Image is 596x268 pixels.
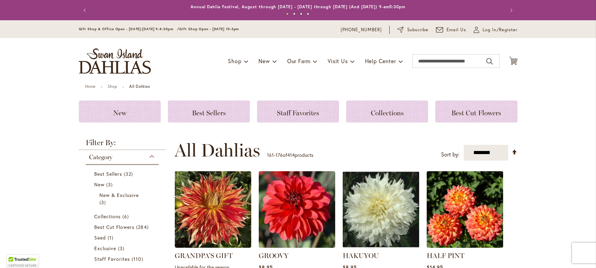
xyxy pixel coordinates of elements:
span: Gift Shop Open - [DATE] 10-3pm [179,27,239,31]
a: Annual Dahlia Festival, August through [DATE] - [DATE] through [DATE] (And [DATE]) 9-am5:30pm [191,4,405,9]
a: Shop [108,84,117,89]
strong: All Dahlias [129,84,150,89]
a: HALF PINT [427,243,503,249]
a: GROOVY [259,252,289,260]
div: TrustedSite Certified [7,255,38,268]
span: Best Cut Flowers [94,224,135,230]
span: 110 [132,255,145,263]
a: HALF PINT [427,252,464,260]
strong: Filter By: [79,139,166,150]
span: New & Exclusive [99,192,139,198]
span: Help Center [365,57,396,65]
a: HAKUYOU [343,252,379,260]
a: Seed [94,234,152,241]
span: Collections [94,213,121,220]
a: store logo [79,48,151,74]
span: Email Us [447,26,466,33]
a: Collections [94,213,152,220]
a: New [94,181,152,188]
button: 4 of 4 [307,13,309,15]
a: Staff Favorites [257,101,339,123]
a: New [79,101,161,123]
a: Best Cut Flowers [94,223,152,231]
span: New [258,57,270,65]
a: Staff Favorites [94,255,152,263]
span: Our Farm [287,57,311,65]
span: 1 [108,234,115,241]
img: Grandpa's Gift [175,171,251,248]
span: 284 [136,223,150,231]
a: Grandpa's Gift [175,243,251,249]
a: Exclusive [94,245,152,252]
a: Collections [346,101,428,123]
span: Log In/Register [483,26,518,33]
a: Subscribe [397,26,428,33]
span: 3 [106,181,114,188]
a: Log In/Register [474,26,518,33]
span: Exclusive [94,245,116,252]
a: Home [85,84,96,89]
a: Email Us [436,26,466,33]
span: 6 [122,213,131,220]
span: New [113,109,126,117]
button: 3 of 4 [300,13,302,15]
span: Gift Shop & Office Open - [DATE]-[DATE] 9-4:30pm / [79,27,180,31]
span: 176 [276,152,283,158]
span: Best Sellers [192,109,226,117]
span: Visit Us [328,57,348,65]
button: 1 of 4 [286,13,289,15]
button: Next [504,3,518,17]
a: GROOVY [259,243,335,249]
span: 32 [124,170,135,177]
span: 3 [118,245,126,252]
a: Best Sellers [168,101,250,123]
p: - of products [267,150,313,161]
a: Best Cut Flowers [435,101,517,123]
a: [PHONE_NUMBER] [341,26,382,33]
a: GRANDPA'S GIFT [175,252,233,260]
span: 161 [267,152,274,158]
span: 3 [99,199,108,206]
span: Collections [371,109,404,117]
span: New [94,181,105,188]
span: Shop [228,57,241,65]
span: All Dahlias [174,140,260,161]
span: Subscribe [407,26,429,33]
span: 414 [287,152,295,158]
img: Hakuyou [343,171,419,248]
span: Best Cut Flowers [451,109,501,117]
span: Best Sellers [94,171,122,177]
a: New &amp; Exclusive [99,191,147,206]
img: GROOVY [259,171,335,248]
a: Hakuyou [343,243,419,249]
span: Staff Favorites [94,256,130,262]
button: 2 of 4 [293,13,295,15]
label: Sort by: [441,148,460,161]
button: Previous [79,3,93,17]
span: Category [89,153,112,161]
a: Best Sellers [94,170,152,177]
span: Seed [94,234,106,241]
img: HALF PINT [427,171,503,248]
span: Staff Favorites [277,109,319,117]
